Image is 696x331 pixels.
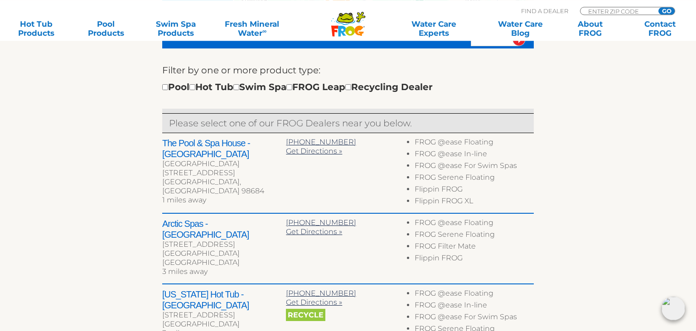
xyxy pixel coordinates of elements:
a: Swim SpaProducts [149,19,203,38]
li: FROG @ease Floating [415,138,534,149]
li: FROG @ease For Swim Spas [415,161,534,173]
li: FROG @ease For Swim Spas [415,312,534,324]
a: Get Directions » [286,227,342,236]
li: Flippin FROG [415,254,534,265]
li: FROG @ease In-line [415,301,534,312]
li: FROG @ease In-line [415,149,534,161]
li: FROG Serene Floating [415,173,534,185]
a: ContactFROG [633,19,687,38]
a: AboutFROG [563,19,617,38]
span: 1 miles away [162,196,206,204]
span: 3 miles away [162,267,208,276]
li: FROG Filter Mate [415,242,534,254]
li: FROG @ease Floating [415,289,534,301]
span: Recycle [286,309,325,321]
li: FROG Serene Floating [415,230,534,242]
a: Water CareBlog [493,19,548,38]
p: Please select one of our FROG Dealers near you below. [169,116,527,130]
li: FROG @ease Floating [415,218,534,230]
h2: The Pool & Spa House - [GEOGRAPHIC_DATA] [162,138,286,159]
a: [PHONE_NUMBER] [286,289,356,297]
div: Pool Hot Tub Swim Spa FROG Leap Recycling Dealer [162,80,433,94]
input: GO [658,7,675,14]
label: Filter by one or more product type: [162,63,320,77]
h2: Arctic Spas - [GEOGRAPHIC_DATA] [162,218,286,240]
img: openIcon [662,297,685,320]
div: [STREET_ADDRESS][GEOGRAPHIC_DATA] [162,240,286,258]
li: Flippin FROG XL [415,197,534,208]
a: Fresh MineralWater∞ [218,19,286,38]
h2: [US_STATE] Hot Tub - [GEOGRAPHIC_DATA] [162,289,286,311]
p: Find A Dealer [521,7,568,15]
div: [GEOGRAPHIC_DATA] [162,320,286,329]
li: Flippin FROG [415,185,534,197]
div: [GEOGRAPHIC_DATA], [GEOGRAPHIC_DATA] 98684 [162,177,286,196]
div: [GEOGRAPHIC_DATA] [162,258,286,267]
a: Water CareExperts [390,19,478,38]
a: Hot TubProducts [9,19,63,38]
a: [PHONE_NUMBER] [286,138,356,146]
div: [GEOGRAPHIC_DATA][STREET_ADDRESS] [162,159,286,177]
a: Get Directions » [286,147,342,155]
div: [STREET_ADDRESS] [162,311,286,320]
input: Zip Code Form [587,7,648,15]
a: PoolProducts [79,19,133,38]
sup: ∞ [262,28,266,34]
a: Get Directions » [286,298,342,307]
a: [PHONE_NUMBER] [286,218,356,227]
